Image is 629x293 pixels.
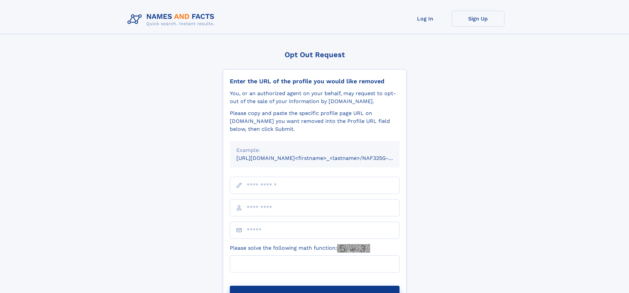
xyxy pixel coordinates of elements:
[230,109,400,133] div: Please copy and paste the specific profile page URL on [DOMAIN_NAME] you want removed into the Pr...
[236,155,412,161] small: [URL][DOMAIN_NAME]<firstname>_<lastname>/NAF325G-xxxxxxxx
[452,11,505,27] a: Sign Up
[230,78,400,85] div: Enter the URL of the profile you would like removed
[125,11,220,28] img: Logo Names and Facts
[223,51,406,59] div: Opt Out Request
[236,146,393,154] div: Example:
[230,244,370,253] label: Please solve the following math function:
[399,11,452,27] a: Log In
[230,90,400,105] div: You, or an authorized agent on your behalf, may request to opt-out of the sale of your informatio...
